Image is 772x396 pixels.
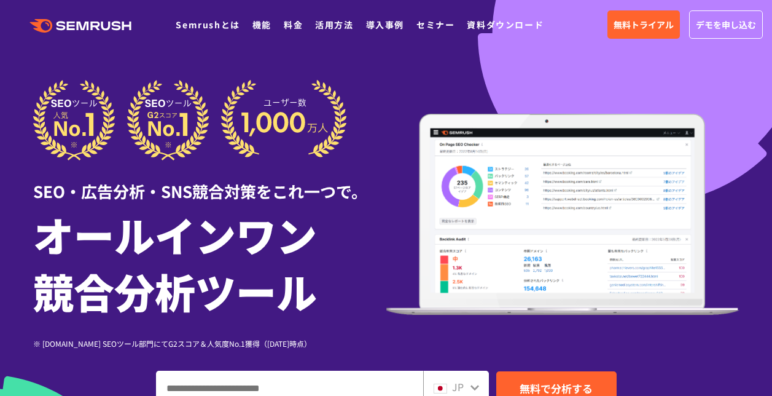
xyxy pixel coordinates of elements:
div: SEO・広告分析・SNS競合対策をこれ一つで。 [33,160,386,203]
a: 活用方法 [315,18,353,31]
span: デモを申し込む [696,18,756,31]
a: デモを申し込む [689,10,763,39]
a: 料金 [284,18,303,31]
a: セミナー [416,18,454,31]
span: JP [452,379,464,394]
span: 無料トライアル [614,18,674,31]
a: 機能 [252,18,271,31]
div: ※ [DOMAIN_NAME] SEOツール部門にてG2スコア＆人気度No.1獲得（[DATE]時点） [33,338,386,349]
span: 無料で分析する [520,381,593,396]
a: 導入事例 [366,18,404,31]
a: 無料トライアル [607,10,680,39]
a: 資料ダウンロード [467,18,544,31]
h1: オールインワン 競合分析ツール [33,206,386,319]
a: Semrushとは [176,18,240,31]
